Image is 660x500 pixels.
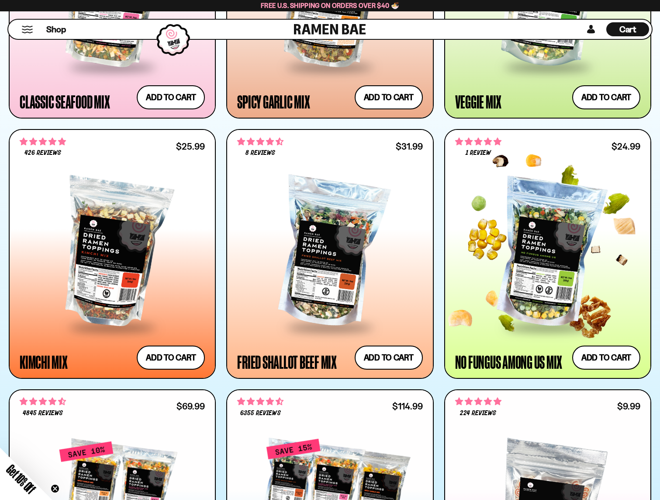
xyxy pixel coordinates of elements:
div: $31.99 [396,142,423,150]
span: 4845 reviews [23,410,63,417]
a: 4.76 stars 426 reviews $25.99 Kimchi Mix Add to cart [9,129,216,379]
span: 8 reviews [245,150,275,157]
span: 4.76 stars [20,136,66,147]
a: Cart [606,20,649,39]
a: 4.62 stars 8 reviews $31.99 Fried Shallot Beef Mix Add to cart [226,129,433,379]
span: 4.71 stars [20,396,66,407]
button: Mobile Menu Trigger [21,26,33,33]
div: $24.99 [612,142,640,150]
button: Add to cart [355,346,423,370]
span: 5.00 stars [455,136,501,147]
span: Get 10% Off [4,462,38,496]
span: 4.63 stars [237,396,283,407]
span: 6355 reviews [240,410,280,417]
span: 4.76 stars [455,396,501,407]
div: Spicy Garlic Mix [237,94,310,109]
div: Kimchi Mix [20,354,68,370]
span: 224 reviews [460,410,496,417]
span: Shop [46,24,66,35]
span: 1 review [466,150,491,157]
button: Add to cart [137,85,205,109]
div: $9.99 [617,402,640,410]
div: Fried Shallot Beef Mix [237,354,337,370]
div: $69.99 [176,402,205,410]
button: Add to cart [137,346,205,370]
button: Add to cart [572,346,640,370]
button: Add to cart [572,85,640,109]
a: 5.00 stars 1 review $24.99 No Fungus Among Us Mix Add to cart [444,129,651,379]
button: Add to cart [355,85,423,109]
span: Free U.S. Shipping on Orders over $40 🍜 [261,1,399,10]
span: 426 reviews [24,150,61,157]
div: No Fungus Among Us Mix [455,354,563,370]
div: Classic Seafood Mix [20,94,110,109]
span: Cart [619,24,636,35]
div: $25.99 [176,142,205,150]
div: $114.99 [392,402,423,410]
button: Close teaser [51,484,59,493]
span: 4.62 stars [237,136,283,147]
a: Shop [46,22,66,36]
div: Veggie Mix [455,94,502,109]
